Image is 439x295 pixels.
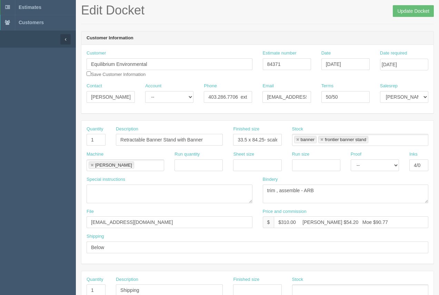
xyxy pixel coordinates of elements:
[380,50,407,57] label: Date required
[263,216,274,228] div: $
[116,126,138,132] label: Description
[81,3,434,17] h1: Edit Docket
[87,176,125,183] label: Special instructions
[81,31,433,45] header: Customer Information
[87,83,102,89] label: Contact
[321,83,333,89] label: Terms
[325,137,366,142] div: frontier banner stand
[321,50,331,57] label: Date
[233,151,254,158] label: Sheet size
[87,233,104,240] label: Shipping
[95,163,132,167] div: [PERSON_NAME]
[292,126,303,132] label: Stock
[263,50,297,57] label: Estimate number
[263,185,429,203] textarea: trim , assemble - ARB
[233,276,259,283] label: Finished size
[233,126,259,132] label: Finished size
[301,137,315,142] div: banner
[116,276,138,283] label: Description
[263,176,278,183] label: Bindery
[351,151,361,158] label: Proof
[87,126,103,132] label: Quantity
[263,208,307,215] label: Price and commission
[262,83,274,89] label: Email
[292,276,303,283] label: Stock
[87,151,103,158] label: Machine
[87,50,252,78] div: Save Customer Information
[19,20,44,25] span: Customers
[380,83,398,89] label: Salesrep
[393,5,434,17] input: Update Docket
[145,83,161,89] label: Account
[292,151,310,158] label: Run size
[174,151,200,158] label: Run quantity
[87,208,94,215] label: File
[409,151,418,158] label: Inks
[87,50,106,57] label: Customer
[87,276,103,283] label: Quantity
[19,4,41,10] span: Estimates
[204,83,217,89] label: Phone
[87,58,252,70] input: Enter customer name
